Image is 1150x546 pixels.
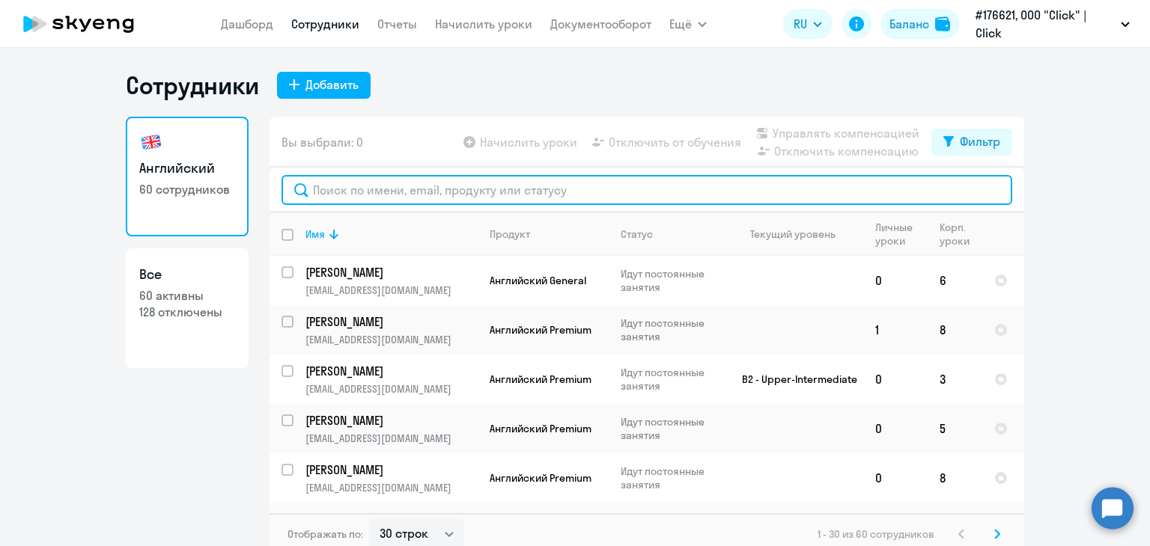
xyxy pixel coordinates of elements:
[931,129,1012,156] button: Фильтр
[305,412,475,429] p: [PERSON_NAME]
[783,9,833,39] button: RU
[305,412,477,429] a: [PERSON_NAME]
[305,333,477,346] p: [EMAIL_ADDRESS][DOMAIN_NAME]
[490,274,586,287] span: Английский General
[935,16,950,31] img: balance
[490,471,591,485] span: Английский Premium
[750,227,836,241] div: Текущий уровень
[305,481,477,494] p: [EMAIL_ADDRESS][DOMAIN_NAME]
[490,422,591,435] span: Английский Premium
[139,130,163,154] img: english
[669,9,707,39] button: Ещё
[305,461,475,478] p: [PERSON_NAME]
[277,72,371,99] button: Добавить
[305,382,477,396] p: [EMAIL_ADDRESS][DOMAIN_NAME]
[221,16,273,31] a: Дашборд
[305,313,477,330] a: [PERSON_NAME]
[863,453,928,503] td: 0
[305,227,325,241] div: Имя
[305,227,477,241] div: Имя
[863,305,928,355] td: 1
[968,6,1137,42] button: #176621, ООО "Click" | Click
[126,70,259,100] h1: Сотрудники
[863,256,928,305] td: 0
[305,283,477,297] p: [EMAIL_ADDRESS][DOMAIN_NAME]
[139,304,235,320] p: 128 отключены
[928,453,982,503] td: 8
[621,464,723,491] p: Идут постоянные занятия
[794,15,807,33] span: RU
[875,221,927,248] div: Личные уроки
[928,404,982,453] td: 5
[928,305,982,355] td: 8
[621,366,723,393] p: Идут постоянные занятия
[621,267,723,294] p: Идут постоянные занятия
[377,16,417,31] a: Отчеты
[305,511,475,527] p: [PERSON_NAME]
[863,404,928,453] td: 0
[863,355,928,404] td: 0
[490,372,591,386] span: Английский Premium
[305,313,475,330] p: [PERSON_NAME]
[305,363,477,379] a: [PERSON_NAME]
[282,175,1012,205] input: Поиск по имени, email, продукту или статусу
[305,461,477,478] a: [PERSON_NAME]
[139,159,235,178] h3: Английский
[435,16,532,31] a: Начислить уроки
[490,323,591,337] span: Английский Premium
[126,117,249,236] a: Английский60 сотрудников
[669,15,692,33] span: Ещё
[126,248,249,368] a: Все60 активны128 отключены
[889,15,929,33] div: Баланс
[139,265,235,284] h3: Все
[928,256,982,305] td: 6
[960,132,1000,150] div: Фильтр
[305,264,475,280] p: [PERSON_NAME]
[621,316,723,343] p: Идут постоянные занятия
[928,355,982,404] td: 3
[724,355,863,404] td: B2 - Upper-Intermediate
[621,227,653,241] div: Статус
[305,264,477,280] a: [PERSON_NAME]
[940,221,982,248] div: Корп. уроки
[550,16,651,31] a: Документооборот
[976,6,1115,42] p: #176621, ООО "Click" | Click
[287,527,363,541] span: Отображать по:
[736,227,862,241] div: Текущий уровень
[880,9,959,39] button: Балансbalance
[291,16,359,31] a: Сотрудники
[282,133,363,151] span: Вы выбрали: 0
[305,76,359,93] div: Добавить
[305,363,475,379] p: [PERSON_NAME]
[305,432,477,445] p: [EMAIL_ADDRESS][DOMAIN_NAME]
[305,511,477,527] a: [PERSON_NAME]
[621,415,723,442] p: Идут постоянные занятия
[139,181,235,197] p: 60 сотрудников
[818,527,934,541] span: 1 - 30 из 60 сотрудников
[139,287,235,304] p: 60 активны
[490,227,530,241] div: Продукт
